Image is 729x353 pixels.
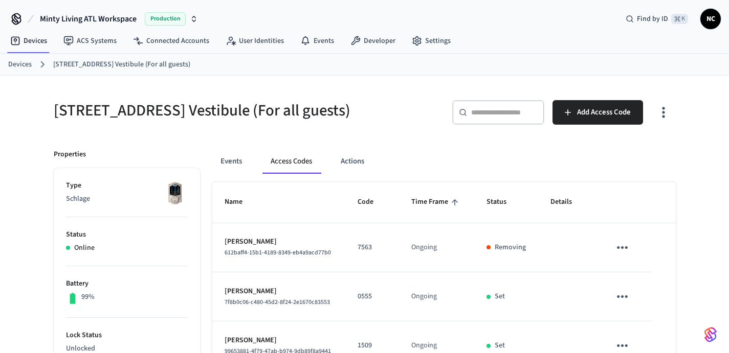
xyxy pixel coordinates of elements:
[225,335,333,346] p: [PERSON_NAME]
[358,291,387,302] p: 0555
[553,100,643,125] button: Add Access Code
[701,10,720,28] span: NC
[66,229,188,240] p: Status
[358,242,387,253] p: 7563
[292,32,342,50] a: Events
[495,242,526,253] p: Removing
[495,340,505,351] p: Set
[54,149,86,160] p: Properties
[495,291,505,302] p: Set
[54,100,359,121] h5: [STREET_ADDRESS] Vestibule (For all guests)
[225,248,331,257] span: 612baff4-15b1-4189-8349-eb4a9acd77b0
[2,32,55,50] a: Devices
[225,237,333,247] p: [PERSON_NAME]
[700,9,721,29] button: NC
[399,223,474,272] td: Ongoing
[411,194,461,210] span: Time Frame
[225,286,333,297] p: [PERSON_NAME]
[671,14,688,24] span: ⌘ K
[487,194,520,210] span: Status
[399,272,474,321] td: Ongoing
[262,149,320,174] button: Access Codes
[66,278,188,289] p: Battery
[212,149,250,174] button: Events
[404,32,459,50] a: Settings
[81,292,95,302] p: 99%
[225,194,256,210] span: Name
[74,243,95,253] p: Online
[125,32,217,50] a: Connected Accounts
[617,10,696,28] div: Find by ID⌘ K
[145,12,186,26] span: Production
[162,180,188,206] img: Schlage Sense Smart Deadbolt with Camelot Trim, Front
[358,194,387,210] span: Code
[8,59,32,70] a: Devices
[577,106,631,119] span: Add Access Code
[40,13,137,25] span: Minty Living ATL Workspace
[66,194,188,204] p: Schlage
[637,14,668,24] span: Find by ID
[212,149,676,174] div: ant example
[333,149,372,174] button: Actions
[217,32,292,50] a: User Identities
[225,298,330,307] span: 7f8b0c06-c480-45d2-8f24-2e1670c83553
[358,340,387,351] p: 1509
[704,326,717,343] img: SeamLogoGradient.69752ec5.svg
[342,32,404,50] a: Developer
[66,330,188,341] p: Lock Status
[66,180,188,191] p: Type
[55,32,125,50] a: ACS Systems
[53,59,190,70] a: [STREET_ADDRESS] Vestibule (For all guests)
[550,194,585,210] span: Details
